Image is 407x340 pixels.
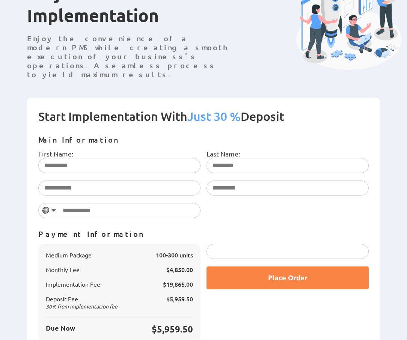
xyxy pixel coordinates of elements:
p: Enjoy the convenience of a modern PMS while creating a smooth execution of your business’s operat... [27,34,231,79]
span: $19,865.00 [163,280,193,288]
span: Medium Package [46,251,92,259]
span: $4,850.00 [166,265,193,274]
span: 100-300 units [156,251,193,259]
h2: Start Implementation With Deposit [38,109,369,135]
span: $5,959.50 [166,295,193,303]
span: Due Now [46,324,75,335]
p: Main Information [38,135,369,144]
span: Just 30 % [187,109,241,123]
label: Last Name: [207,150,240,158]
span: Deposit Fee [46,295,118,310]
span: 30 [46,303,52,310]
span: $5,959.50 [152,323,193,335]
span: % from implementation fee [46,303,118,310]
button: Place Order [207,266,369,289]
label: First Name: [38,150,73,158]
p: Payment Information [38,229,369,238]
span: Monthly Fee [46,266,80,273]
span: Place Order [268,273,308,282]
span: Implementation Fee [46,281,100,288]
button: Selected country [39,203,60,218]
